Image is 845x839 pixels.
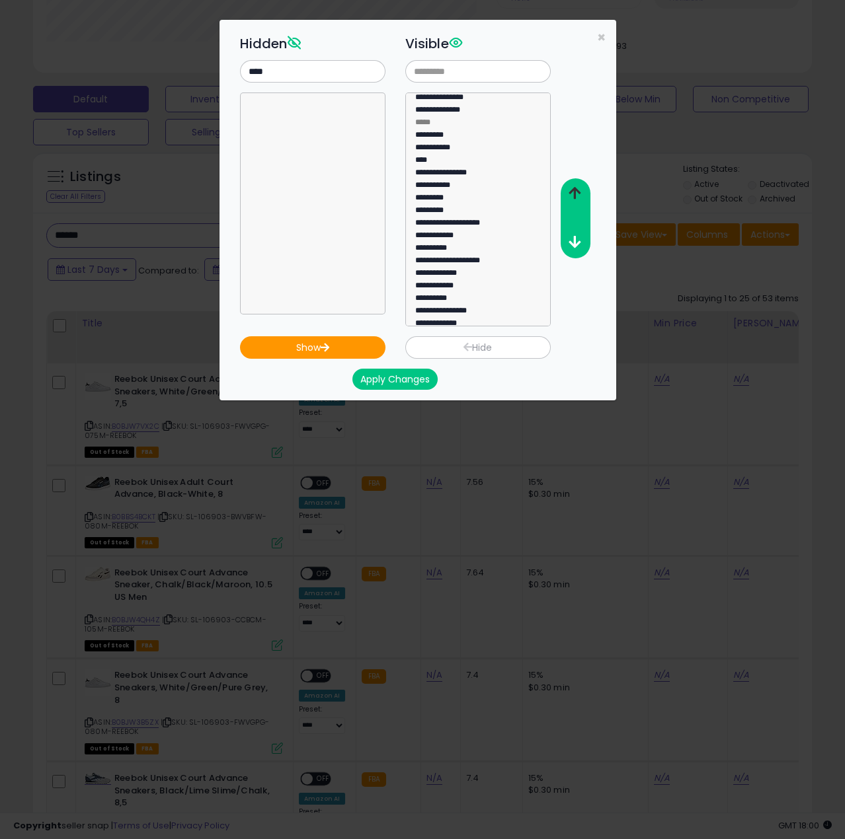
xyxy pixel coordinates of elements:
[352,369,438,390] button: Apply Changes
[597,28,606,47] span: ×
[405,336,551,359] button: Hide
[240,336,385,359] button: Show
[240,34,385,54] h3: Hidden
[405,34,551,54] h3: Visible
